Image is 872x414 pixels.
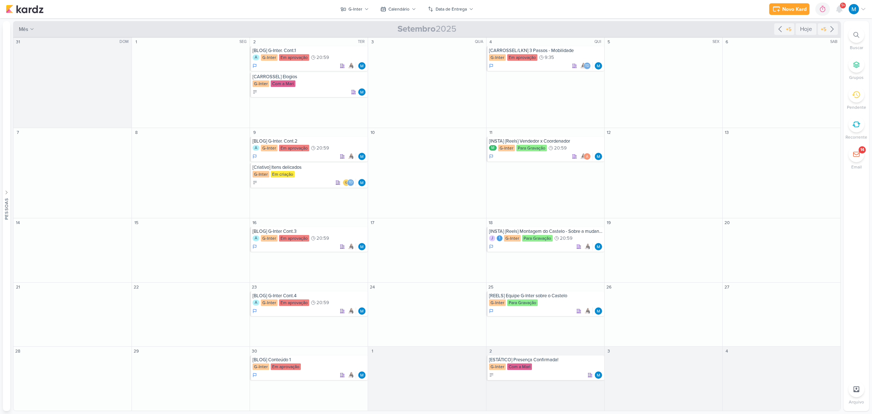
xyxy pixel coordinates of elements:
div: TER [358,39,367,45]
img: MARIANA MIRANDA [358,88,366,96]
button: Pessoas [3,21,10,411]
div: Responsável: MARIANA MIRANDA [358,88,366,96]
div: Colaboradores: Amannda Primo [347,307,356,315]
div: 27 [723,283,731,291]
div: QUI [594,39,603,45]
div: [REELS] Equipe G-Inter sobre o Castelo [489,293,603,299]
div: 5 [605,38,613,45]
div: 23 [251,283,258,291]
div: 31 [14,38,21,45]
img: MARIANA MIRANDA [358,179,366,186]
img: Amannda Primo [579,153,586,160]
div: [ESTÁTICO] Presença Confirmada! [489,357,603,363]
div: Com a Mari [507,363,532,370]
span: 9:35 [545,55,554,60]
div: [INSTA] {Reels} Vendedor x Coordenador [489,138,603,144]
img: Amannda Primo [347,307,354,315]
div: A [253,300,259,306]
div: 3 [369,38,376,45]
div: 21 [14,283,21,291]
span: 20:59 [316,300,329,305]
div: [BLOG] G-Inter Cont.3 [253,228,366,234]
span: 20:59 [560,236,573,241]
img: kardz.app [6,5,44,13]
div: Colaboradores: Amannda Primo [347,62,356,69]
div: Responsável: MARIANA MIRANDA [595,307,602,315]
div: G-Inter [489,363,506,370]
img: MARIANA MIRANDA [358,243,366,250]
img: MARIANA MIRANDA [595,153,602,160]
span: 20:59 [316,236,329,241]
img: MARIANA MIRANDA [849,4,859,14]
p: Td [348,181,353,184]
div: J [489,235,495,241]
div: 4 [723,347,731,355]
img: MARIANA MIRANDA [595,371,602,379]
div: Com a Mari [271,80,295,87]
div: [Criativo] Itens delicados [253,164,366,170]
div: Hoje [796,23,816,35]
div: [BLOG] G-Inter Cont.4 [253,293,366,299]
img: Amannda Primo [584,307,591,315]
p: Email [851,164,862,170]
div: Em aprovação [271,363,301,370]
div: G-Inter [261,299,278,306]
img: MARIANA MIRANDA [358,153,366,160]
div: A [253,55,259,60]
p: Td [585,64,589,68]
div: Responsável: MARIANA MIRANDA [358,153,366,160]
button: Novo Kard [769,3,810,15]
div: 15 [133,219,140,226]
div: 16 [251,219,258,226]
span: 2025 [397,23,456,35]
div: 22 [133,283,140,291]
div: 30 [251,347,258,355]
div: A [253,145,259,151]
span: 20:59 [316,146,329,151]
div: Em Andamento [489,63,493,69]
img: MARIANA MIRANDA [358,307,366,315]
div: Em aprovação [279,235,309,242]
img: Amannda Primo [347,371,354,379]
span: 9+ [841,3,845,8]
div: G-Inter [261,54,278,61]
div: 2 [251,38,258,45]
p: Pendente [847,104,866,111]
div: Responsável: MARIANA MIRANDA [595,371,602,379]
div: Para Gravação [522,235,553,242]
img: Amanda ARAUJO [584,153,591,160]
div: Responsável: MARIANA MIRANDA [358,243,366,250]
strong: Setembro [397,24,436,34]
p: Buscar [850,44,863,51]
img: Amannda Primo [347,153,354,160]
img: MARIANA MIRANDA [595,307,602,315]
div: 2 [487,347,494,355]
p: Grupos [849,74,864,81]
div: 3 [605,347,613,355]
span: 20:59 [554,146,567,151]
div: A Fazer [489,373,494,378]
div: 9 [251,129,258,136]
div: Responsável: MARIANA MIRANDA [595,62,602,69]
div: Para Gravação [516,145,547,151]
div: 7 [14,129,21,136]
div: Em Andamento [253,372,257,378]
div: Responsável: MARIANA MIRANDA [358,307,366,315]
div: Thais de carvalho [347,179,354,186]
div: Colaboradores: IDBOX - Agência de Design, Thais de carvalho [343,179,356,186]
div: Responsável: MARIANA MIRANDA [595,153,602,160]
div: G-Inter [253,363,269,370]
div: 20 [723,219,731,226]
div: Colaboradores: Amannda Primo [347,153,356,160]
div: Em Andamento [253,154,257,159]
div: QUA [475,39,485,45]
div: 28 [14,347,21,355]
div: 11 [487,129,494,136]
div: Em criação [271,171,295,178]
div: 10 [369,129,376,136]
div: Responsável: MARIANA MIRANDA [358,371,366,379]
div: Responsável: MARIANA MIRANDA [358,62,366,69]
div: [CARROSSEL/LKN] 3 Passos - Mobilidade [489,48,603,53]
span: 20:59 [316,55,329,60]
div: G-Inter [261,145,278,151]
